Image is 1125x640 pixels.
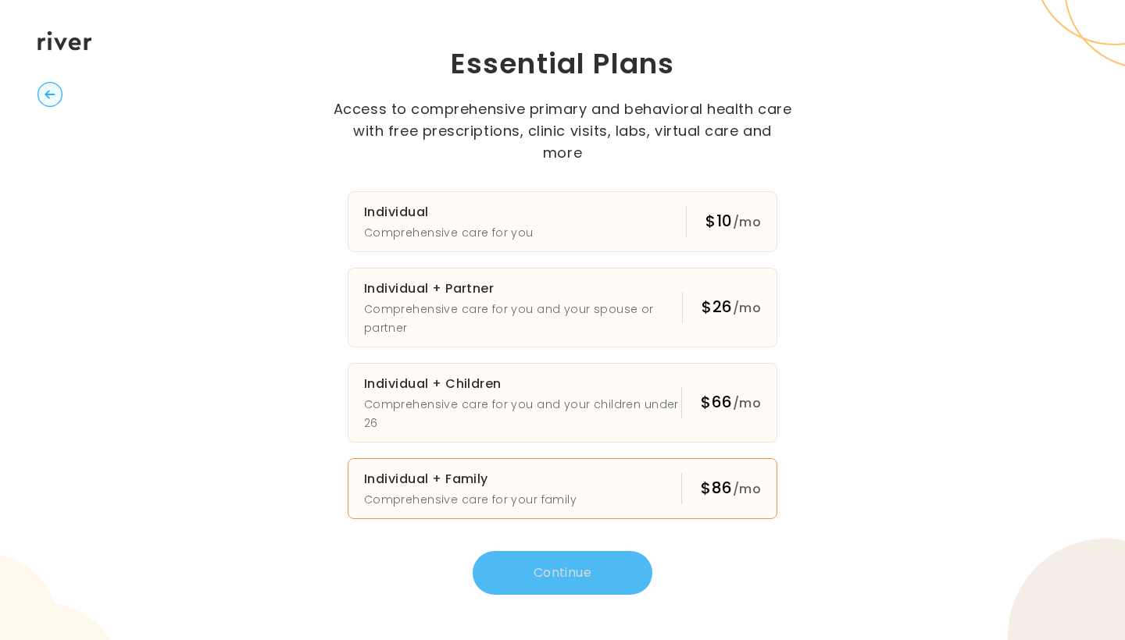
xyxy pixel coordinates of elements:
[348,363,777,443] button: Individual + ChildrenComprehensive care for you and your children under 26$66/mo
[733,480,761,498] span: /mo
[364,300,682,337] p: Comprehensive care for you and your spouse or partner
[701,391,761,414] div: $66
[733,394,761,412] span: /mo
[348,191,777,252] button: IndividualComprehensive care for you$10/mo
[364,490,577,509] p: Comprehensive care for your family
[364,278,682,300] h3: Individual + Partner
[705,210,761,233] div: $10
[473,551,652,595] button: Continue
[294,45,831,83] h1: Essential Plans
[364,201,534,223] h3: Individual
[701,477,761,500] div: $86
[348,268,777,347] button: Individual + PartnerComprehensive care for you and your spouse or partner$26/mo
[364,468,577,490] h3: Individual + Family
[364,373,681,395] h3: Individual + Children
[364,395,681,432] p: Comprehensive care for you and your children under 26
[364,223,534,242] p: Comprehensive care for you
[332,98,793,164] p: Access to comprehensive primary and behavioral health care with free prescriptions, clinic visits...
[702,296,761,319] div: $26
[733,213,761,231] span: /mo
[348,458,777,519] button: Individual + FamilyComprehensive care for your family$86/mo
[733,299,761,317] span: /mo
